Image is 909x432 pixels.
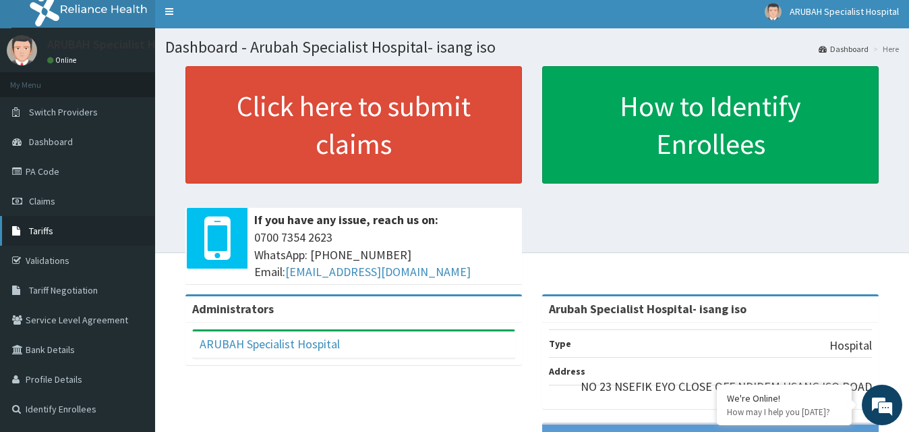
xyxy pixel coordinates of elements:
div: We're Online! [727,392,842,404]
li: Here [870,43,899,55]
b: Administrators [192,301,274,317]
a: [EMAIL_ADDRESS][DOMAIN_NAME] [285,264,471,279]
p: How may I help you today? [727,406,842,418]
b: Type [549,337,571,350]
span: ARUBAH Specialist Hospital [790,5,899,18]
span: Tariff Negotiation [29,284,98,296]
img: User Image [765,3,782,20]
a: Dashboard [819,43,869,55]
p: Hospital [829,337,872,354]
img: d_794563401_company_1708531726252_794563401 [25,67,55,101]
b: Address [549,365,585,377]
b: If you have any issue, reach us on: [254,212,438,227]
div: Chat with us now [70,76,227,93]
span: Tariffs [29,225,53,237]
img: User Image [7,35,37,65]
p: ARUBAH Specialist Hospital [47,38,192,51]
a: Online [47,55,80,65]
span: Switch Providers [29,106,98,118]
a: ARUBAH Specialist Hospital [200,336,340,352]
span: We're online! [78,130,186,266]
span: Dashboard [29,136,73,148]
p: NO 23 NSEFIK EYO CLOSE OFF NDIDEM USANG ISO ROAD [581,378,872,396]
span: Claims [29,195,55,207]
div: Minimize live chat window [221,7,254,39]
textarea: Type your message and hit 'Enter' [7,288,257,335]
h1: Dashboard - Arubah Specialist Hospital- isang iso [165,38,899,56]
a: Click here to submit claims [185,66,522,184]
span: 0700 7354 2623 WhatsApp: [PHONE_NUMBER] Email: [254,229,515,281]
strong: Arubah Specialist Hospital- isang iso [549,301,746,317]
a: How to Identify Enrollees [542,66,879,184]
